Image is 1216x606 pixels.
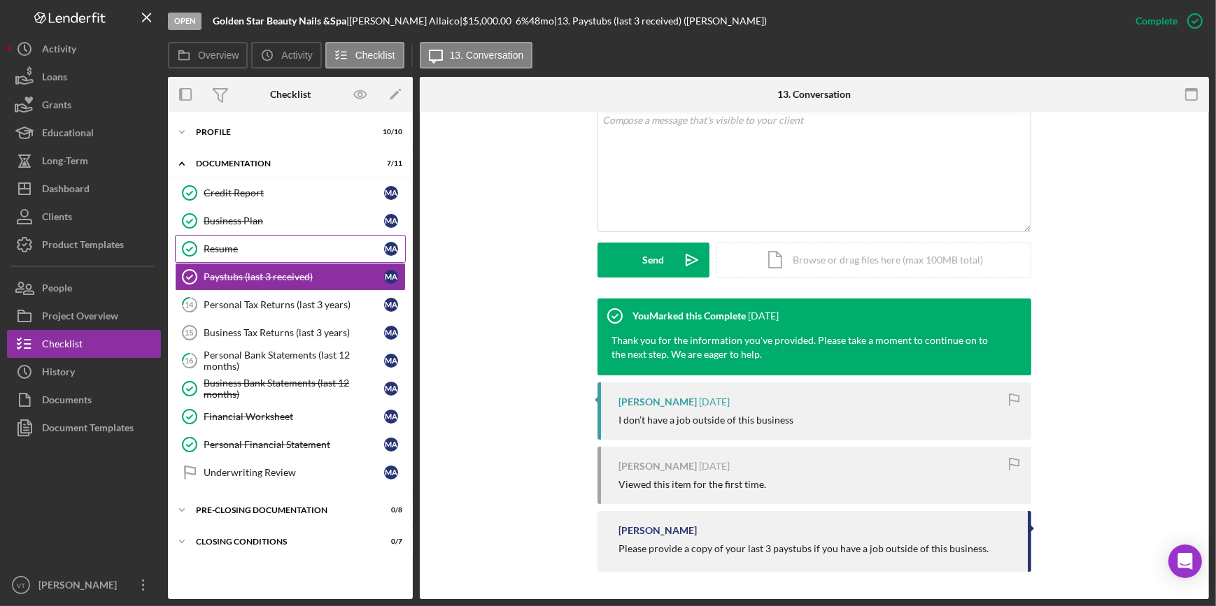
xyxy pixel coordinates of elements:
[175,207,406,235] a: Business PlanMA
[384,466,398,479] div: M A
[7,203,161,231] button: Clients
[204,377,384,400] div: Business Bank Statements (last 12 months)
[42,330,83,361] div: Checklist
[7,175,161,203] button: Dashboard
[185,329,193,337] tspan: 15
[349,15,462,27] div: [PERSON_NAME] Allaico |
[198,50,239,61] label: Overview
[7,63,161,91] button: Loans
[7,571,161,599] button: VT[PERSON_NAME]
[7,274,161,302] a: People
[325,42,404,68] button: Checklist
[213,15,349,27] div: |
[748,310,779,322] time: 2025-07-20 22:42
[204,187,384,199] div: Credit Report
[7,302,161,330] a: Project Overview
[204,243,384,254] div: Resume
[185,356,195,365] tspan: 16
[42,175,90,206] div: Dashboard
[384,242,398,256] div: M A
[42,63,67,94] div: Loans
[35,571,126,603] div: [PERSON_NAME]
[377,506,402,514] div: 0 / 8
[42,147,88,178] div: Long-Term
[185,300,195,309] tspan: 14
[384,298,398,312] div: M A
[384,382,398,396] div: M A
[355,50,395,61] label: Checklist
[699,461,730,472] time: 2025-06-30 19:34
[618,479,766,490] div: Viewed this item for the first time.
[1122,7,1209,35] button: Complete
[204,215,384,226] div: Business Plan
[377,538,402,546] div: 0 / 7
[270,89,311,100] div: Checklist
[384,186,398,200] div: M A
[7,35,161,63] button: Activity
[450,50,524,61] label: 13. Conversation
[7,91,161,119] button: Grants
[196,538,367,546] div: Closing Conditions
[377,159,402,168] div: 7 / 11
[377,128,402,136] div: 10 / 10
[529,15,554,27] div: 48 mo
[384,270,398,284] div: M A
[42,35,76,66] div: Activity
[42,203,72,234] div: Clients
[618,414,793,426] div: I don’t have a job outside of this business
[175,431,406,459] a: Personal Financial StatementMA
[384,354,398,368] div: M A
[7,330,161,358] a: Checklist
[7,119,161,147] button: Educational
[175,263,406,291] a: Paystubs (last 3 received)MA
[42,119,94,150] div: Educational
[42,386,92,417] div: Documents
[42,358,75,389] div: History
[251,42,321,68] button: Activity
[384,214,398,228] div: M A
[204,349,384,372] div: Personal Bank Statements (last 12 months)
[42,414,134,445] div: Document Templates
[42,231,124,262] div: Product Templates
[7,414,161,442] button: Document Templates
[618,396,697,407] div: [PERSON_NAME]
[618,525,697,536] div: [PERSON_NAME]
[1136,7,1178,35] div: Complete
[632,310,746,322] div: You Marked this Complete
[204,439,384,450] div: Personal Financial Statement
[516,15,529,27] div: 6 %
[462,15,516,27] div: $15,000.00
[7,358,161,386] a: History
[175,459,406,486] a: Underwriting ReviewMA
[384,410,398,424] div: M A
[7,386,161,414] button: Documents
[42,91,71,122] div: Grants
[281,50,312,61] label: Activity
[1168,544,1202,578] div: Open Intercom Messenger
[611,333,1003,361] div: Thank you for the information you've provided. Please take a moment to continue on to the next st...
[168,13,202,30] div: Open
[204,411,384,422] div: Financial Worksheet
[7,147,161,175] button: Long-Term
[7,231,161,259] button: Product Templates
[420,42,533,68] button: 13. Conversation
[384,438,398,452] div: M A
[42,274,72,305] div: People
[204,299,384,310] div: Personal Tax Returns (last 3 years)
[175,319,406,347] a: 15Business Tax Returns (last 3 years)MA
[598,243,709,277] button: Send
[17,582,25,589] text: VT
[196,506,367,514] div: Pre-Closing Documentation
[213,15,346,27] b: Golden Star Beauty Nails &Spa
[204,327,384,338] div: Business Tax Returns (last 3 years)
[196,128,367,136] div: Profile
[42,302,118,333] div: Project Overview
